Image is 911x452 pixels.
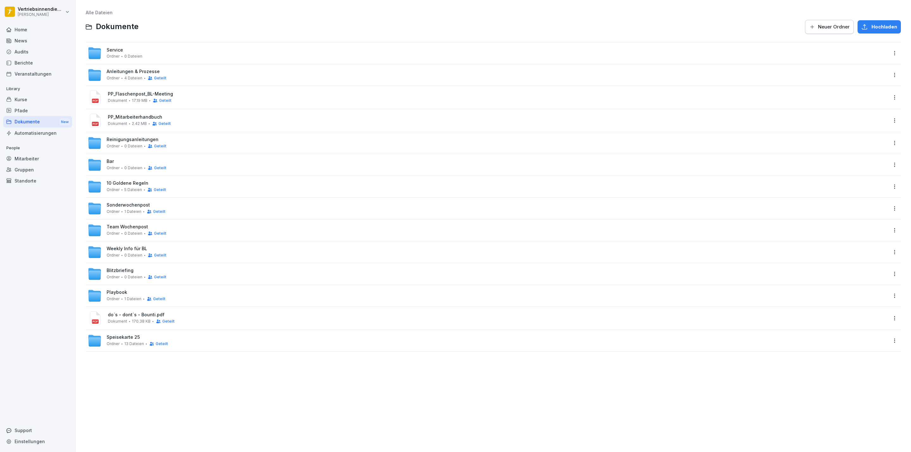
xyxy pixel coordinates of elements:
[88,46,888,60] a: ServiceOrdner0 Dateien
[3,35,72,46] a: News
[805,20,854,34] button: Neuer Ordner
[3,24,72,35] a: Home
[3,127,72,139] a: Automatisierungen
[107,69,160,74] span: Anleitungen & Prozesse
[124,166,142,170] span: 0 Dateien
[107,54,120,59] span: Ordner
[124,275,142,279] span: 0 Dateien
[59,118,70,126] div: New
[154,166,166,170] span: Geteilt
[156,342,168,346] span: Geteilt
[108,319,127,324] span: Dokument
[107,188,120,192] span: Ordner
[124,342,144,346] span: 13 Dateien
[88,223,888,237] a: Team WochenpostOrdner0 DateienGeteilt
[107,342,120,346] span: Ordner
[88,245,888,259] a: Weekly Info für BLOrdner0 DateienGeteilt
[107,202,150,208] span: Sonderwochenpost
[107,144,120,148] span: Ordner
[3,164,72,175] a: Gruppen
[3,46,72,57] a: Audits
[107,335,140,340] span: Speisekarte 25
[124,209,141,214] span: 1 Dateien
[88,158,888,172] a: BarOrdner0 DateienGeteilt
[107,166,120,170] span: Ordner
[107,181,148,186] span: 10 Goldene Regeln
[107,47,123,53] span: Service
[871,23,897,30] span: Hochladen
[108,115,888,120] span: PP_Mitarbeiterhandbuch
[108,91,888,97] span: PP_Flaschenpost_BL-Meeting
[107,275,120,279] span: Ordner
[88,68,888,82] a: Anleitungen & ProzesseOrdner4 DateienGeteilt
[158,121,171,126] span: Geteilt
[107,253,120,257] span: Ordner
[153,297,165,301] span: Geteilt
[107,159,114,164] span: Bar
[124,253,142,257] span: 0 Dateien
[154,144,166,148] span: Geteilt
[3,105,72,116] a: Pfade
[88,201,888,215] a: SonderwochenpostOrdner1 DateienGeteilt
[3,143,72,153] p: People
[124,231,142,236] span: 0 Dateien
[154,231,166,236] span: Geteilt
[154,76,166,80] span: Geteilt
[3,84,72,94] p: Library
[124,54,142,59] span: 0 Dateien
[154,275,166,279] span: Geteilt
[3,116,72,128] a: DokumenteNew
[18,12,64,17] p: [PERSON_NAME]
[107,268,133,273] span: Blitzbriefing
[88,136,888,150] a: ReinigungsanleitungenOrdner0 DateienGeteilt
[3,57,72,68] a: Berichte
[159,98,171,103] span: Geteilt
[96,22,139,31] span: Dokumente
[108,121,127,126] span: Dokument
[3,116,72,128] div: Dokumente
[3,436,72,447] a: Einstellungen
[3,68,72,79] a: Veranstaltungen
[3,94,72,105] a: Kurse
[3,425,72,436] div: Support
[3,153,72,164] a: Mitarbeiter
[107,224,148,230] span: Team Wochenpost
[107,137,158,142] span: Reinigungsanleitungen
[818,23,850,30] span: Neuer Ordner
[3,175,72,186] a: Standorte
[124,188,142,192] span: 5 Dateien
[108,312,888,318] span: do´s - dont´s - Bounti.pdf
[107,231,120,236] span: Ordner
[88,289,888,303] a: PlaybookOrdner1 DateienGeteilt
[154,253,166,257] span: Geteilt
[153,209,165,214] span: Geteilt
[858,20,901,34] button: Hochladen
[132,121,147,126] span: 2.42 MB
[107,246,147,251] span: Weekly Info für BL
[88,334,888,348] a: Speisekarte 25Ordner13 DateienGeteilt
[124,297,141,301] span: 1 Dateien
[162,319,175,324] span: Geteilt
[107,76,120,80] span: Ordner
[18,7,64,12] p: Vertriebsinnendienst
[108,98,127,103] span: Dokument
[107,209,120,214] span: Ordner
[86,10,113,15] a: Alle Dateien
[88,180,888,194] a: 10 Goldene RegelnOrdner5 DateienGeteilt
[88,267,888,281] a: BlitzbriefingOrdner0 DateienGeteilt
[107,297,120,301] span: Ordner
[107,290,127,295] span: Playbook
[124,144,142,148] span: 0 Dateien
[132,319,151,324] span: 170.38 KB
